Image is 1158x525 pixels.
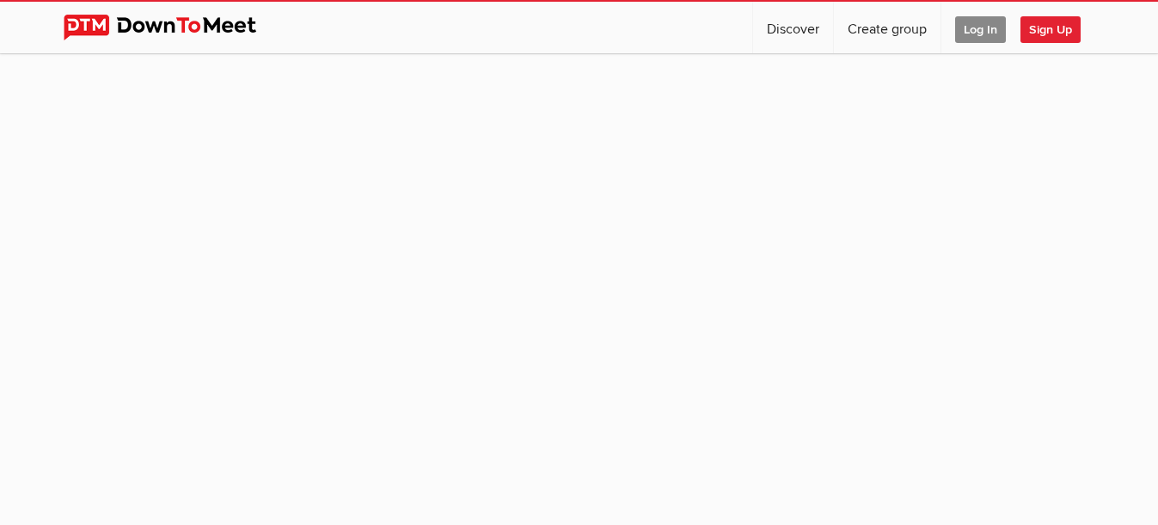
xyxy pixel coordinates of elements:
a: Log In [941,2,1020,53]
img: DownToMeet [64,15,283,40]
a: Discover [753,2,833,53]
a: Sign Up [1020,2,1094,53]
a: Create group [834,2,940,53]
span: Sign Up [1020,16,1081,43]
span: Log In [955,16,1006,43]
